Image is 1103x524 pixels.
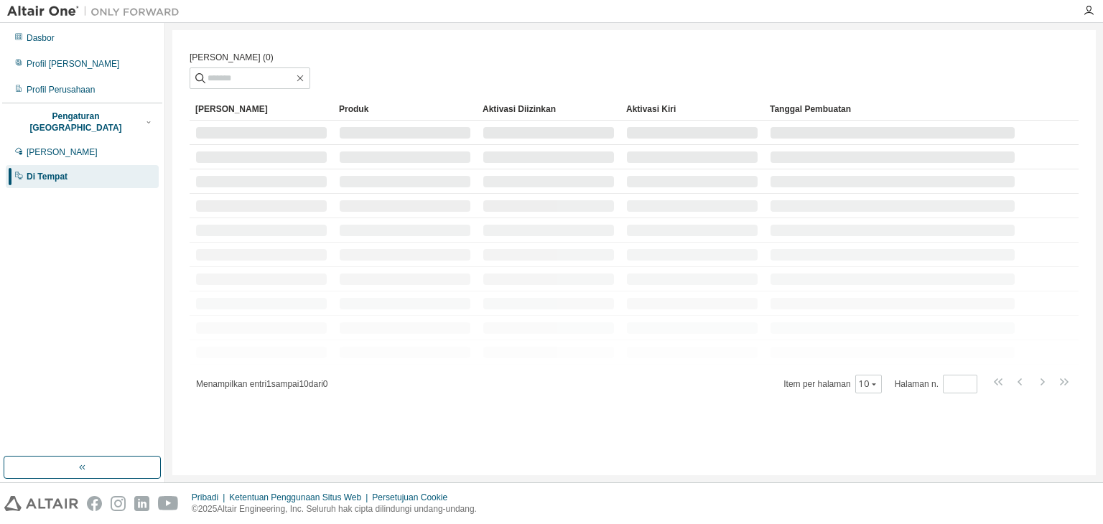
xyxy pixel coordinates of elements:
font: Persetujuan Cookie [372,492,447,502]
font: Aktivasi Kiri [626,104,676,114]
img: altair_logo.svg [4,496,78,511]
font: Profil [PERSON_NAME] [27,59,119,69]
font: Pribadi [192,492,218,502]
font: Halaman n. [895,379,939,389]
font: Aktivasi Diizinkan [483,104,556,114]
font: Item per halaman [783,379,850,389]
font: Pengaturan [GEOGRAPHIC_DATA] [29,111,121,133]
font: Dasbor [27,33,55,43]
img: instagram.svg [111,496,126,511]
img: facebook.svg [87,496,102,511]
font: Ketentuan Penggunaan Situs Web [229,492,361,502]
font: Tanggal Pembuatan [770,104,851,114]
font: sampai [271,379,299,389]
font: Menampilkan entri [196,379,266,389]
font: Altair Engineering, Inc. Seluruh hak cipta dilindungi undang-undang. [217,504,477,514]
font: [PERSON_NAME] [27,147,98,157]
font: 1 [266,379,271,389]
font: [PERSON_NAME] (0) [190,52,274,62]
font: 2025 [198,504,218,514]
img: youtube.svg [158,496,179,511]
font: [PERSON_NAME] [195,104,268,114]
img: Altair Satu [7,4,187,19]
font: 10 [859,378,869,390]
font: 0 [323,379,328,389]
font: © [192,504,198,514]
font: Profil Perusahaan [27,85,95,95]
font: 10 [299,379,308,389]
font: Di Tempat [27,172,68,182]
img: linkedin.svg [134,496,149,511]
font: Produk [339,104,368,114]
font: dari [309,379,323,389]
